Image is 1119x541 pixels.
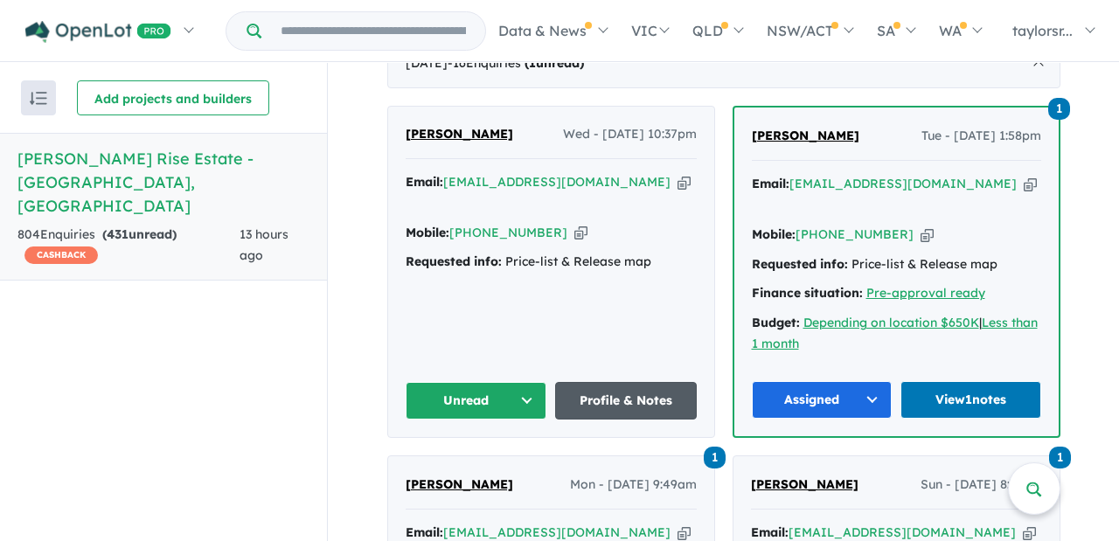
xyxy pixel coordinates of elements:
[443,524,671,540] a: [EMAIL_ADDRESS][DOMAIN_NAME]
[752,285,863,301] strong: Finance situation:
[1049,445,1071,468] a: 1
[1048,96,1070,120] a: 1
[406,124,513,145] a: [PERSON_NAME]
[1049,447,1071,468] span: 1
[265,12,482,50] input: Try estate name, suburb, builder or developer
[752,315,800,330] strong: Budget:
[406,174,443,190] strong: Email:
[752,256,848,272] strong: Requested info:
[752,226,796,242] strong: Mobile:
[752,128,859,143] span: [PERSON_NAME]
[704,447,726,468] span: 1
[107,226,129,242] span: 431
[752,254,1041,275] div: Price-list & Release map
[1012,22,1073,39] span: taylorsr...
[752,126,859,147] a: [PERSON_NAME]
[449,225,567,240] a: [PHONE_NUMBER]
[866,285,985,301] a: Pre-approval ready
[900,381,1041,419] a: View1notes
[921,475,1042,496] span: Sun - [DATE] 8:38pm
[752,176,789,191] strong: Email:
[789,524,1016,540] a: [EMAIL_ADDRESS][DOMAIN_NAME]
[563,124,697,145] span: Wed - [DATE] 10:37pm
[240,226,288,263] span: 13 hours ago
[555,382,697,420] a: Profile & Notes
[406,225,449,240] strong: Mobile:
[406,252,697,273] div: Price-list & Release map
[406,475,513,496] a: [PERSON_NAME]
[796,226,914,242] a: [PHONE_NUMBER]
[17,147,309,218] h5: [PERSON_NAME] Rise Estate - [GEOGRAPHIC_DATA] , [GEOGRAPHIC_DATA]
[752,313,1041,355] div: |
[752,381,893,419] button: Assigned
[789,176,1017,191] a: [EMAIL_ADDRESS][DOMAIN_NAME]
[17,225,240,267] div: 804 Enquir ies
[30,92,47,105] img: sort.svg
[387,39,1060,88] div: [DATE]
[77,80,269,115] button: Add projects and builders
[921,225,934,244] button: Copy
[751,475,858,496] a: [PERSON_NAME]
[406,382,547,420] button: Unread
[406,126,513,142] span: [PERSON_NAME]
[1024,175,1037,193] button: Copy
[678,173,691,191] button: Copy
[751,476,858,492] span: [PERSON_NAME]
[1048,98,1070,120] span: 1
[751,524,789,540] strong: Email:
[529,55,536,71] span: 1
[921,126,1041,147] span: Tue - [DATE] 1:58pm
[704,445,726,468] a: 1
[406,524,443,540] strong: Email:
[443,174,671,190] a: [EMAIL_ADDRESS][DOMAIN_NAME]
[406,253,502,269] strong: Requested info:
[525,55,584,71] strong: ( unread)
[102,226,177,242] strong: ( unread)
[570,475,697,496] span: Mon - [DATE] 9:49am
[574,224,587,242] button: Copy
[25,21,171,43] img: Openlot PRO Logo White
[406,476,513,492] span: [PERSON_NAME]
[24,246,98,264] span: CASHBACK
[803,315,979,330] a: Depending on location $650K
[448,55,584,71] span: - 16 Enquir ies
